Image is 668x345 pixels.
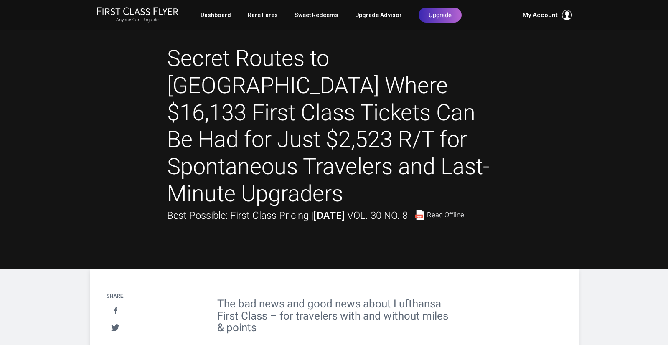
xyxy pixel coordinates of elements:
a: First Class FlyerAnyone Can Upgrade [97,7,178,23]
a: Read Offline [414,210,464,220]
a: Tweet [107,320,124,335]
h4: Share: [107,294,124,299]
a: Upgrade [419,8,462,23]
button: My Account [523,10,572,20]
span: My Account [523,10,558,20]
a: Dashboard [201,8,231,23]
img: First Class Flyer [97,7,178,15]
a: Share [107,303,124,319]
a: Rare Fares [248,8,278,23]
img: pdf-file.svg [414,210,425,220]
a: Upgrade Advisor [355,8,402,23]
small: Anyone Can Upgrade [97,17,178,23]
h2: The bad news and good news about Lufthansa First Class – for travelers with and without miles & p... [217,298,451,334]
strong: [DATE] [313,210,345,221]
a: Sweet Redeems [295,8,338,23]
span: Read Offline [427,211,464,218]
span: Vol. 30 No. 8 [347,210,408,221]
div: Best Possible: First Class Pricing | [167,208,464,223]
h1: Secret Routes to [GEOGRAPHIC_DATA] Where $16,133 First Class Tickets Can Be Had for Just $2,523 R... [167,45,501,208]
